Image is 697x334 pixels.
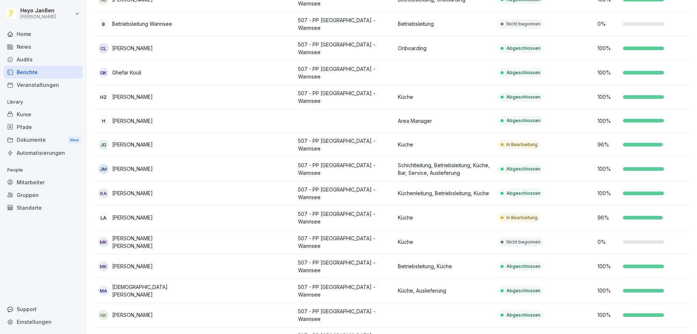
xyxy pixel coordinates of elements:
[598,165,619,173] p: 100 %
[298,41,392,56] p: 507 - PP [GEOGRAPHIC_DATA] - Wannsee
[98,140,109,150] div: JG
[4,28,83,40] a: Home
[598,69,619,76] p: 100 %
[112,311,153,319] p: [PERSON_NAME]
[4,133,83,147] div: Dokumente
[112,117,153,125] p: [PERSON_NAME]
[298,259,392,274] p: 507 - PP [GEOGRAPHIC_DATA] - Wannsee
[4,176,83,189] a: Mitarbeiter
[98,310,109,320] div: NK
[398,287,492,294] p: Küche, Auslieferung
[598,287,619,294] p: 100 %
[98,92,109,102] div: HZ
[112,141,153,148] p: [PERSON_NAME]
[298,161,392,177] p: 507 - PP [GEOGRAPHIC_DATA] - Wannsee
[4,133,83,147] a: DokumenteNew
[4,79,83,91] a: Veranstaltungen
[112,234,192,250] p: [PERSON_NAME] [PERSON_NAME]
[398,93,492,101] p: Küche
[598,189,619,197] p: 100 %
[598,93,619,101] p: 100 %
[4,66,83,79] a: Berichte
[298,234,392,250] p: 507 - PP [GEOGRAPHIC_DATA] - Wannsee
[298,283,392,298] p: 507 - PP [GEOGRAPHIC_DATA] - Wannsee
[20,14,56,19] p: [PERSON_NAME]
[398,238,492,246] p: Küche
[398,214,492,221] p: Küche
[506,141,538,148] p: In Bearbeitung
[298,210,392,225] p: 507 - PP [GEOGRAPHIC_DATA] - Wannsee
[112,165,153,173] p: [PERSON_NAME]
[598,20,619,28] p: 0 %
[598,44,619,52] p: 100 %
[112,283,192,298] p: [DEMOGRAPHIC_DATA][PERSON_NAME]
[98,286,109,296] div: MA
[506,45,541,52] p: Abgeschlossen
[4,146,83,159] a: Automatisierungen
[98,68,109,78] div: GK
[398,20,492,28] p: Betriebsleitung
[298,137,392,152] p: 507 - PP [GEOGRAPHIC_DATA] - Wannsee
[598,238,619,246] p: 0 %
[4,40,83,53] div: News
[98,261,109,271] div: MK
[398,44,492,52] p: Onboarding
[506,69,541,76] p: Abgeschlossen
[98,188,109,198] div: KA
[4,303,83,315] div: Support
[506,21,541,27] p: Nicht begonnen
[112,189,153,197] p: [PERSON_NAME]
[598,311,619,319] p: 100 %
[68,136,81,144] div: New
[506,166,541,172] p: Abgeschlossen
[298,89,392,105] p: 507 - PP [GEOGRAPHIC_DATA] - Wannsee
[4,53,83,66] a: Audits
[4,96,83,108] p: Library
[112,20,172,28] p: Betriebsleitung Wannsee
[98,19,109,29] div: B
[298,307,392,323] p: 507 - PP [GEOGRAPHIC_DATA] - Wannsee
[398,262,492,270] p: Betriebsleitung, Küche
[506,312,541,318] p: Abgeschlossen
[298,186,392,201] p: 507 - PP [GEOGRAPHIC_DATA] - Wannsee
[598,214,619,221] p: 96 %
[4,121,83,133] a: Pfade
[20,8,56,14] p: Heyo Janßen
[98,164,109,174] div: JM
[4,315,83,328] a: Einstellungen
[4,108,83,121] a: Kurse
[98,43,109,53] div: CL
[398,189,492,197] p: Küchenleitung, Betriebsleitung, Küche
[398,141,492,148] p: Küche
[112,69,141,76] p: Ghefar Kouli
[298,16,392,32] p: 507 - PP [GEOGRAPHIC_DATA] - Wannsee
[506,263,541,270] p: Abgeschlossen
[112,44,153,52] p: [PERSON_NAME]
[506,287,541,294] p: Abgeschlossen
[4,164,83,176] p: People
[506,214,538,221] p: In Bearbeitung
[112,262,153,270] p: [PERSON_NAME]
[598,141,619,148] p: 96 %
[98,237,109,247] div: MK
[598,117,619,125] p: 100 %
[506,239,541,245] p: Nicht begonnen
[112,214,153,221] p: [PERSON_NAME]
[98,116,109,126] div: H
[4,201,83,214] a: Standorte
[398,117,492,125] p: Area Manager
[298,65,392,80] p: 507 - PP [GEOGRAPHIC_DATA] - Wannsee
[598,262,619,270] p: 100 %
[4,189,83,201] a: Gruppen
